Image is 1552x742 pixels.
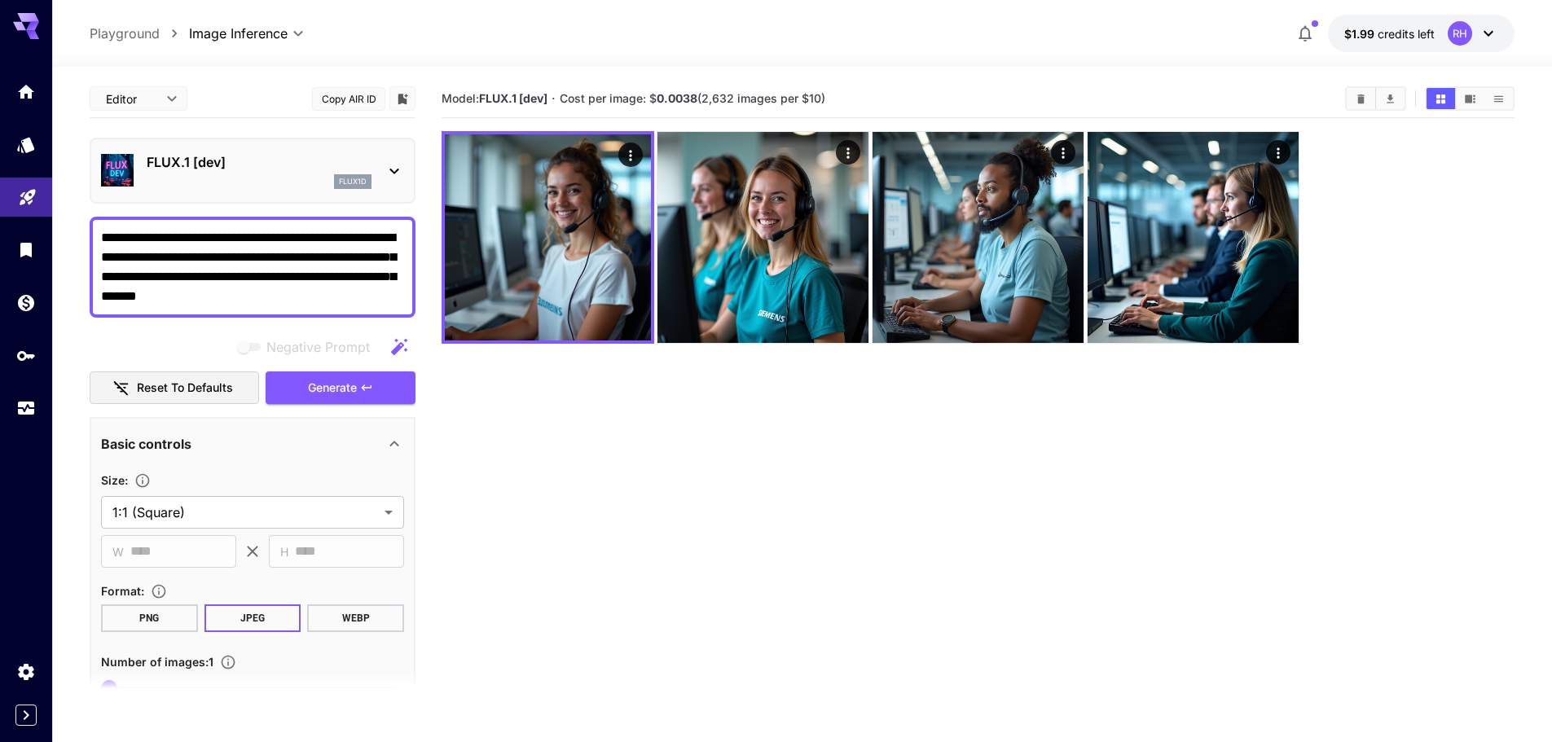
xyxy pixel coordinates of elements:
div: Playground [18,182,37,202]
span: Format : [101,584,144,598]
span: H [280,542,288,561]
button: Clear Images [1347,88,1375,109]
p: Basic controls [101,434,191,454]
button: Copy AIR ID [312,87,385,111]
span: Cost per image: $ (2,632 images per $10) [560,91,825,105]
button: Show images in video view [1456,88,1484,109]
div: Actions [836,140,860,165]
span: Generate [308,378,357,398]
div: Settings [16,661,36,682]
div: Library [16,239,36,260]
button: Add to library [395,89,410,108]
div: API Keys [16,345,36,366]
img: 9k= [873,132,1084,343]
button: Expand sidebar [15,705,37,726]
b: 0.0038 [657,91,697,105]
span: Negative prompts are not compatible with the selected model. [234,336,383,357]
span: Image Inference [189,24,288,43]
span: Negative Prompt [266,337,370,357]
img: 2Q== [1088,132,1299,343]
span: Editor [106,90,156,108]
div: Basic controls [101,424,404,463]
div: Clear ImagesDownload All [1345,86,1406,111]
button: PNG [101,604,198,632]
div: Actions [618,143,643,167]
span: Number of images : 1 [101,655,213,669]
button: JPEG [204,604,301,632]
button: WEBP [307,604,404,632]
button: Generate [266,371,415,405]
div: RH [1448,21,1472,46]
div: Actions [1051,140,1075,165]
span: $1.99 [1344,27,1378,41]
span: Size : [101,473,128,487]
div: Usage [16,398,36,419]
button: Specify how many images to generate in a single request. Each image generation will be charged se... [213,654,243,670]
button: Adjust the dimensions of the generated image by specifying its width and height in pixels, or sel... [128,472,157,489]
button: $1.9892RH [1328,15,1515,52]
p: flux1d [339,176,367,187]
button: Show images in list view [1484,88,1513,109]
button: Choose the file format for the output image. [144,583,174,599]
div: Show images in grid viewShow images in video viewShow images in list view [1425,86,1515,111]
span: Model: [442,91,547,105]
p: FLUX.1 [dev] [147,152,372,172]
div: FLUX.1 [dev]flux1d [101,146,404,195]
div: Models [16,134,36,155]
span: credits left [1378,27,1435,41]
img: 2Q== [445,134,651,340]
div: $1.9892 [1344,25,1435,42]
div: Wallet [16,292,36,313]
button: Download All [1376,88,1405,109]
b: FLUX.1 [dev] [479,91,547,105]
p: · [552,89,556,108]
div: Actions [1266,140,1290,165]
button: Reset to defaults [90,371,259,405]
img: 2Q== [657,132,868,343]
a: Playground [90,24,160,43]
div: Home [16,81,36,102]
span: W [112,542,124,561]
nav: breadcrumb [90,24,189,43]
button: Show images in grid view [1427,88,1455,109]
span: 1:1 (Square) [112,503,378,522]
